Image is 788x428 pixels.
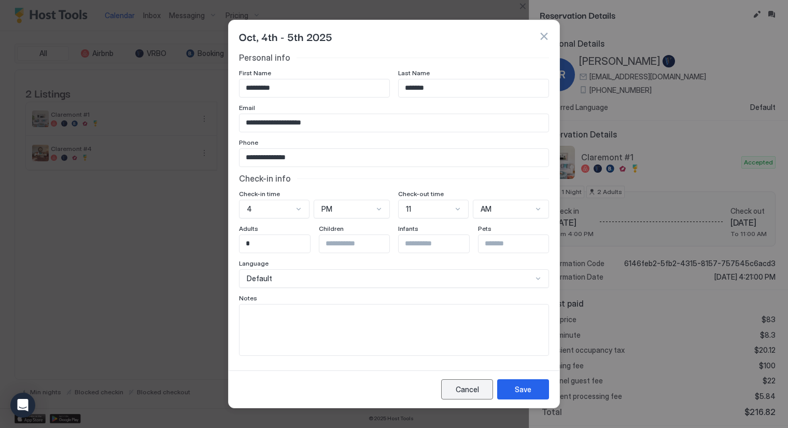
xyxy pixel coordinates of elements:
[10,393,35,418] div: Open Intercom Messenger
[399,235,484,253] input: Input Field
[239,29,332,44] span: Oct, 4th - 5th 2025
[240,235,325,253] input: Input Field
[240,149,548,167] input: Input Field
[406,204,411,214] span: 11
[239,173,291,184] span: Check-in info
[497,379,549,399] button: Save
[239,69,271,77] span: First Name
[478,225,491,232] span: Pets
[240,79,389,97] input: Input Field
[247,274,272,283] span: Default
[515,384,531,395] div: Save
[239,190,280,198] span: Check-in time
[479,235,564,253] input: Input Field
[398,225,418,232] span: Infants
[319,235,404,253] input: Input Field
[321,204,332,214] span: PM
[239,259,269,267] span: Language
[239,294,257,302] span: Notes
[398,190,444,198] span: Check-out time
[240,305,548,355] textarea: Input Field
[441,379,493,399] button: Cancel
[399,79,548,97] input: Input Field
[239,52,290,63] span: Personal info
[247,204,252,214] span: 4
[239,104,255,112] span: Email
[240,114,548,132] input: Input Field
[481,204,491,214] span: AM
[239,139,258,146] span: Phone
[456,384,479,395] div: Cancel
[398,69,430,77] span: Last Name
[319,225,344,232] span: Children
[239,225,258,232] span: Adults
